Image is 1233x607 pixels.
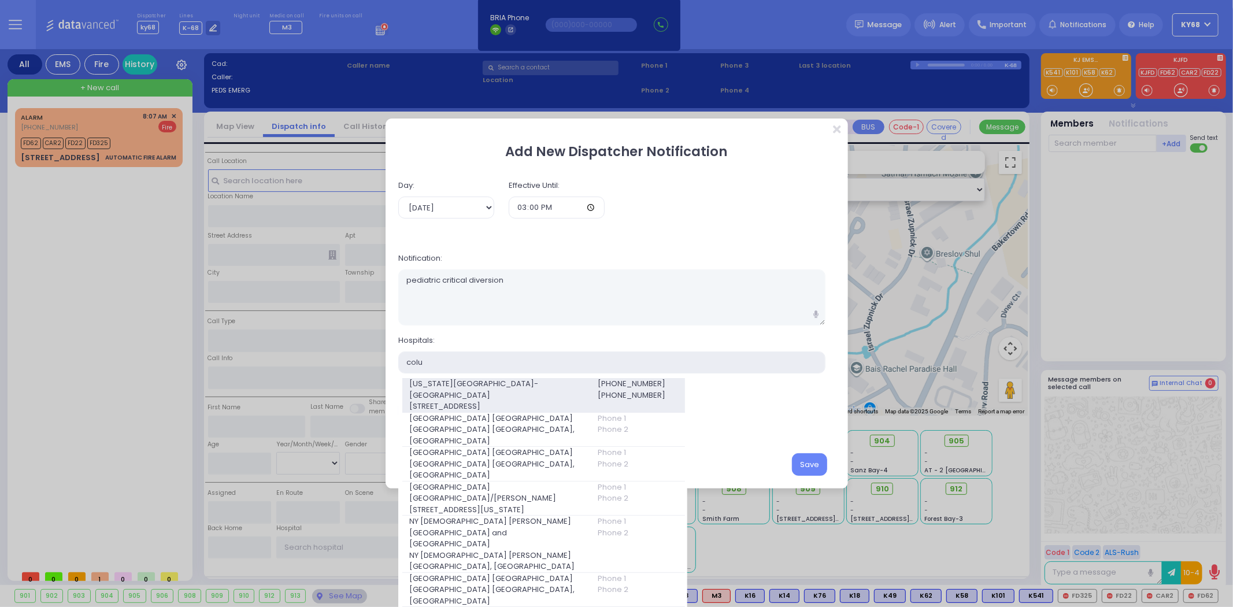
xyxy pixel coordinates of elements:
[598,527,678,539] span: Phone 2
[598,458,678,470] span: Phone 2
[409,401,583,412] span: [STREET_ADDRESS]
[398,247,442,269] label: Notification:
[598,516,678,527] span: Phone 1
[398,175,414,197] label: Day:
[598,482,678,493] span: Phone 1
[598,378,678,390] span: [PHONE_NUMBER]
[509,175,560,197] label: Effective Until:
[409,447,583,458] span: [GEOGRAPHIC_DATA] [GEOGRAPHIC_DATA]
[598,413,678,424] span: Phone 1
[598,447,678,458] span: Phone 1
[398,351,825,373] input: Search hospital
[409,550,583,572] span: NY [DEMOGRAPHIC_DATA] [PERSON_NAME][GEOGRAPHIC_DATA], [GEOGRAPHIC_DATA]
[833,124,840,136] button: Close
[409,424,583,446] span: [GEOGRAPHIC_DATA] [GEOGRAPHIC_DATA], [GEOGRAPHIC_DATA]
[598,584,678,595] span: Phone 2
[409,378,583,401] span: [US_STATE][GEOGRAPHIC_DATA]- [GEOGRAPHIC_DATA]
[409,482,583,504] span: [GEOGRAPHIC_DATA] [GEOGRAPHIC_DATA]/[PERSON_NAME]
[792,453,827,475] button: Save
[393,142,840,161] h2: Add New Dispatcher Notification
[409,504,583,516] span: [STREET_ADDRESS][US_STATE]
[598,493,678,504] span: Phone 2
[409,573,583,584] span: [GEOGRAPHIC_DATA] [GEOGRAPHIC_DATA]
[598,390,678,401] span: [PHONE_NUMBER]
[409,584,583,606] span: [GEOGRAPHIC_DATA] [GEOGRAPHIC_DATA], [GEOGRAPHIC_DATA]
[398,377,460,399] label: Notify members:
[598,573,678,584] span: Phone 1
[398,329,435,351] label: Hospitals:
[409,458,583,481] span: [GEOGRAPHIC_DATA] [GEOGRAPHIC_DATA], [GEOGRAPHIC_DATA]
[409,413,583,424] span: [GEOGRAPHIC_DATA] [GEOGRAPHIC_DATA]
[409,516,583,550] span: NY [DEMOGRAPHIC_DATA] [PERSON_NAME][GEOGRAPHIC_DATA] and [GEOGRAPHIC_DATA]
[598,424,678,435] span: Phone 2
